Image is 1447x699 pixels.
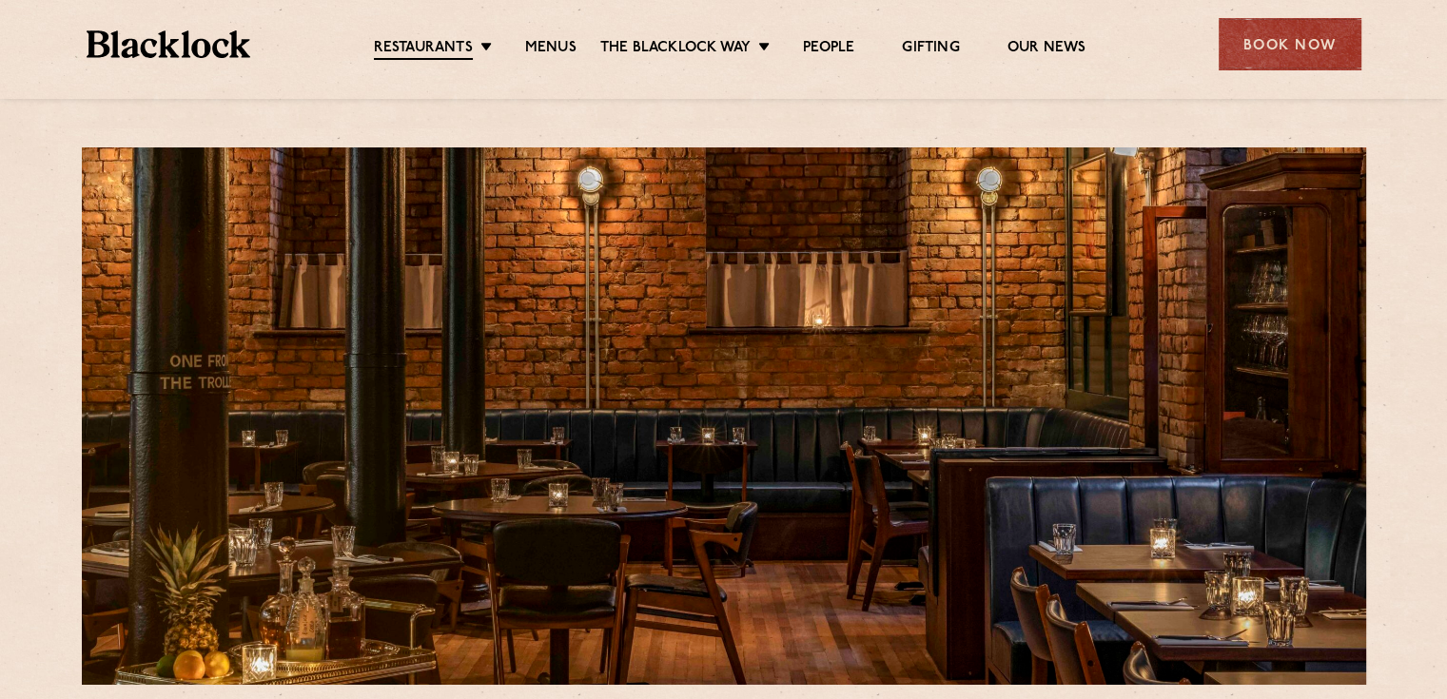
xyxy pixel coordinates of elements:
a: Restaurants [374,39,473,60]
img: BL_Textured_Logo-footer-cropped.svg [87,30,251,58]
a: Menus [525,39,577,58]
div: Book Now [1219,18,1361,70]
a: People [803,39,854,58]
a: The Blacklock Way [600,39,751,58]
a: Gifting [902,39,959,58]
a: Our News [1007,39,1086,58]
